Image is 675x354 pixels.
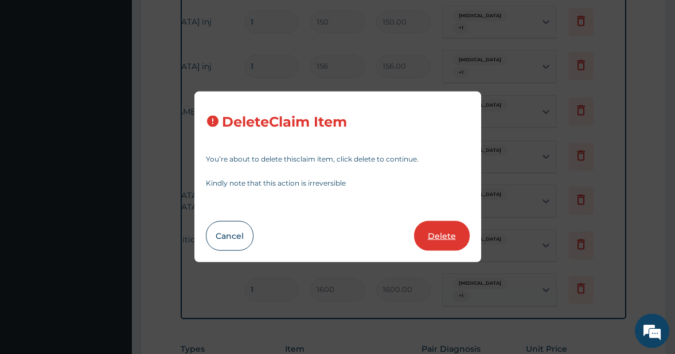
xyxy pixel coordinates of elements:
[206,180,470,187] p: Kindly note that this action is irreversible
[222,115,347,130] h3: Delete Claim Item
[21,57,46,86] img: d_794563401_company_1708531726252_794563401
[206,156,470,163] p: You’re about to delete this claim item , click delete to continue.
[67,105,158,221] span: We're online!
[414,221,470,251] button: Delete
[60,64,193,79] div: Chat with us now
[6,234,219,274] textarea: Type your message and hit 'Enter'
[188,6,216,33] div: Minimize live chat window
[206,221,253,251] button: Cancel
